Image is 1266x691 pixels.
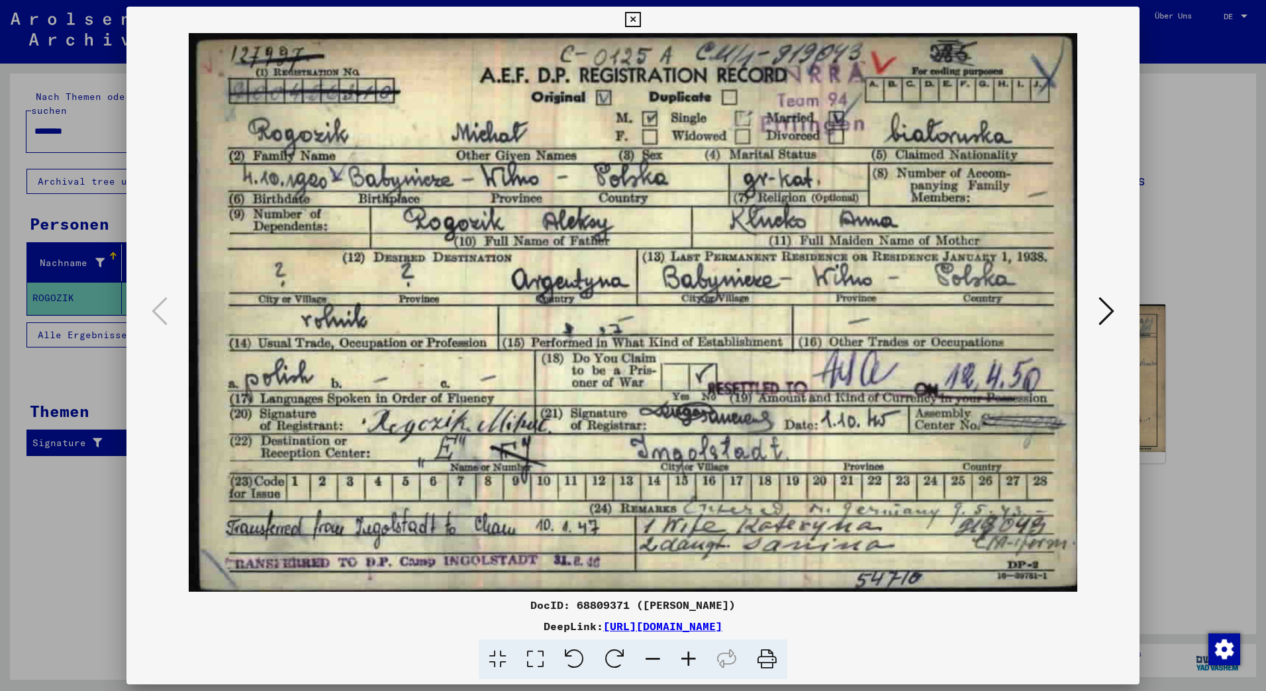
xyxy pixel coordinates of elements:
[171,33,1095,592] img: 001.jpg
[1208,633,1240,665] img: Zustimmung ändern
[126,618,1140,634] div: DeepLink:
[126,597,1140,613] div: DocID: 68809371 ([PERSON_NAME])
[603,620,722,633] a: [URL][DOMAIN_NAME]
[1208,633,1240,665] div: Zustimmung ändern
